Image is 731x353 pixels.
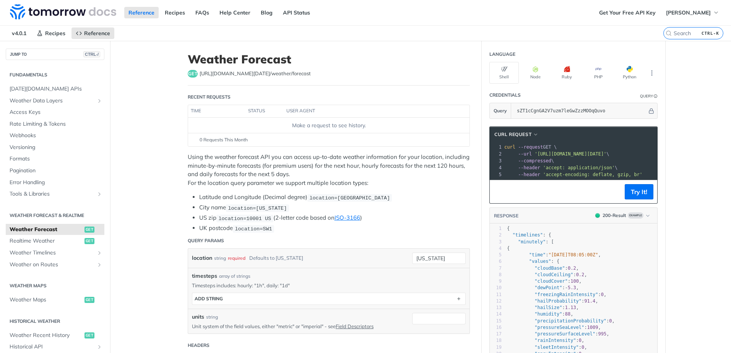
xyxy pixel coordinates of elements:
[518,172,540,177] span: --header
[10,226,83,233] span: Weather Forecast
[647,107,655,115] button: Hide
[6,282,104,289] h2: Weather Maps
[601,292,604,297] span: 0
[507,298,598,304] span: : ,
[10,179,102,186] span: Error Handling
[188,52,470,66] h1: Weather Forecast
[490,245,502,252] div: 4
[534,266,565,271] span: "cloudBase"
[10,155,102,163] span: Formats
[284,105,454,117] th: user agent
[582,345,584,350] span: 0
[534,331,595,337] span: "pressureSurfaceLevel"
[200,70,311,78] span: https://api.tomorrow.io/v4/weather/forecast
[45,30,65,37] span: Recipes
[199,193,470,202] li: Latitude and Longitude (Decimal degree)
[96,344,102,350] button: Show subpages for Historical API
[309,195,390,201] span: location=[GEOGRAPHIC_DATA]
[504,144,515,150] span: curl
[6,341,104,353] a: Historical APIShow subpages for Historical API
[192,282,466,289] p: Timesteps includes: hourly: "1h", daily: "1d"
[10,237,83,245] span: Realtime Weather
[96,191,102,197] button: Show subpages for Tools & Libraries
[6,247,104,259] a: Weather TimelinesShow subpages for Weather Timelines
[534,305,562,310] span: "hailSize"
[507,325,601,330] span: : ,
[199,214,470,222] li: US zip (2-letter code based on )
[10,296,83,304] span: Weather Maps
[504,144,557,150] span: GET \
[6,294,104,306] a: Weather Mapsget
[518,165,540,170] span: --header
[543,165,615,170] span: 'accept: application/json'
[490,157,503,164] div: 3
[490,324,502,331] div: 16
[6,188,104,200] a: Tools & LibrariesShow subpages for Tools & Libraries
[494,131,531,138] span: cURL Request
[504,158,554,164] span: \
[490,103,511,118] button: Query
[10,120,102,128] span: Rate Limiting & Tokens
[534,311,562,317] span: "humidity"
[490,144,503,151] div: 1
[335,214,360,221] a: ISO-3166
[279,7,314,18] a: API Status
[615,62,644,84] button: Python
[84,332,94,338] span: get
[609,318,612,324] span: 0
[507,285,579,290] span: : ,
[10,85,102,93] span: [DATE][DOMAIN_NAME] APIs
[188,237,224,244] div: Query Params
[191,7,213,18] a: FAQs
[640,93,658,99] div: QueryInformation
[6,95,104,107] a: Weather Data LayersShow subpages for Weather Data Layers
[6,142,104,153] a: Versioning
[192,253,212,264] label: location
[235,226,272,232] span: location=SW1
[490,151,503,157] div: 2
[507,338,584,343] span: : ,
[603,212,626,219] div: 200 - Result
[6,71,104,78] h2: Fundamentals
[490,337,502,344] div: 18
[490,171,503,178] div: 5
[10,4,116,19] img: Tomorrow.io Weather API Docs
[6,153,104,165] a: Formats
[84,227,94,233] span: get
[10,97,94,105] span: Weather Data Layers
[10,261,94,269] span: Weather on Routes
[188,94,231,100] div: Recent Requests
[6,224,104,235] a: Weather Forecastget
[666,30,672,36] svg: Search
[249,253,303,264] div: Defaults to [US_STATE]
[490,265,502,272] div: 7
[489,51,515,58] div: Language
[6,165,104,176] a: Pagination
[490,272,502,278] div: 8
[161,7,189,18] a: Recipes
[565,285,568,290] span: -
[219,273,250,280] div: array of strings
[192,323,401,330] p: Unit system of the field values, either "metric" or "imperial" - see
[490,311,502,317] div: 14
[507,246,510,251] span: {
[215,7,255,18] a: Help Center
[595,7,660,18] a: Get Your Free API Key
[199,203,470,212] li: City name
[6,118,104,130] a: Rate Limiting & Tokens
[518,151,532,157] span: --url
[700,29,721,37] kbd: CTRL-K
[507,266,579,271] span: : ,
[534,338,576,343] span: "rainIntensity"
[83,51,100,57] span: CTRL-/
[6,330,104,341] a: Weather Recent Historyget
[490,298,502,304] div: 12
[591,212,653,219] button: 200200-ResultExample
[6,177,104,188] a: Error Handling
[6,107,104,118] a: Access Keys
[534,279,568,284] span: "cloudCover"
[490,239,502,245] div: 3
[518,158,551,164] span: --compressed
[6,259,104,270] a: Weather on RoutesShow subpages for Weather on Routes
[84,297,94,303] span: get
